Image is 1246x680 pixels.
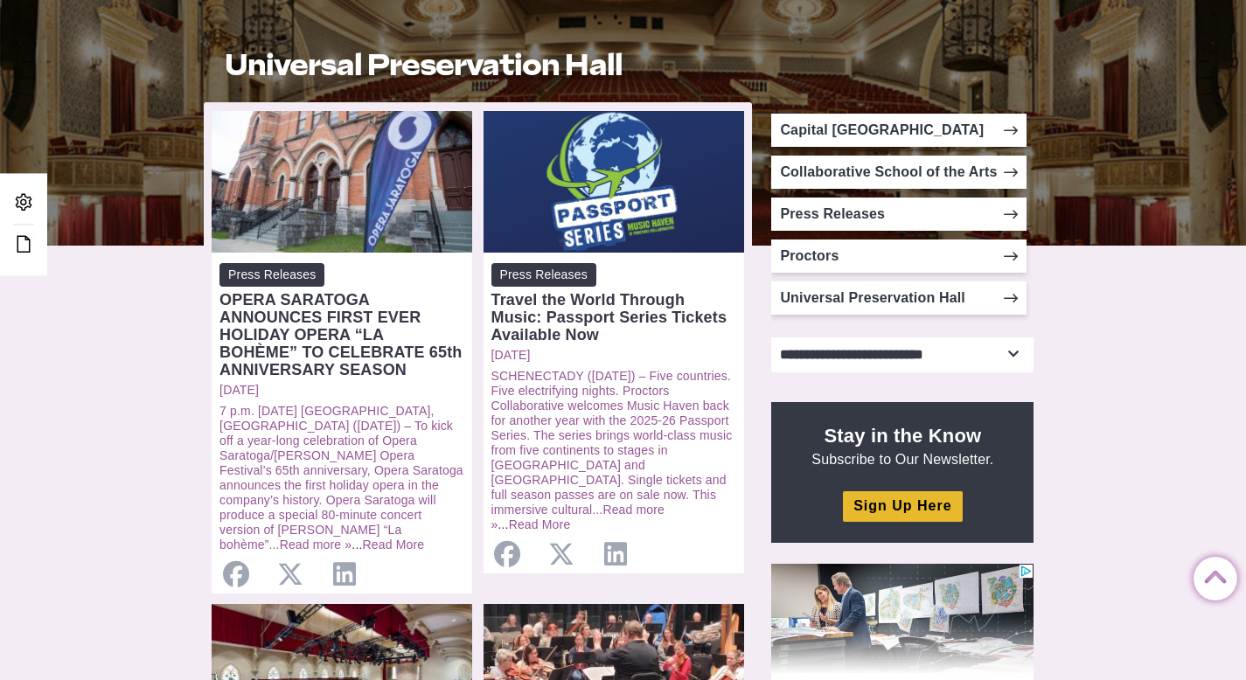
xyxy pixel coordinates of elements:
[491,369,733,517] a: SCHENECTADY ([DATE]) – Five countries. Five electrifying nights. Proctors Collaborative welcomes ...
[509,517,571,531] a: Read More
[219,291,464,378] div: OPERA SARATOGA ANNOUNCES FIRST EVER HOLIDAY OPERA “LA BOHÈME” TO CELEBRATE 65th ANNIVERSARY SEASON
[225,48,732,81] h1: Universal Preservation Hall
[219,263,464,378] a: Press Releases OPERA SARATOGA ANNOUNCES FIRST EVER HOLIDAY OPERA “LA BOHÈME” TO CELEBRATE 65th AN...
[771,114,1027,147] a: Capital [GEOGRAPHIC_DATA]
[280,538,352,552] a: Read more »
[771,198,1027,231] a: Press Releases
[9,229,38,261] a: Edit this Post/Page
[219,383,464,398] a: [DATE]
[491,291,736,343] div: Travel the World Through Music: Passport Series Tickets Available Now
[825,425,982,447] strong: Stay in the Know
[362,538,424,552] a: Read More
[771,337,1034,372] select: Select category
[491,263,596,287] span: Press Releases
[219,263,324,287] span: Press Releases
[491,263,736,343] a: Press Releases Travel the World Through Music: Passport Series Tickets Available Now
[219,404,463,552] a: 7 p.m. [DATE] [GEOGRAPHIC_DATA], [GEOGRAPHIC_DATA] ([DATE]) – To kick off a year-long celebration...
[771,281,1027,315] a: Universal Preservation Hall
[491,369,736,532] p: ...
[219,404,464,552] p: ...
[792,423,1013,468] p: Subscribe to Our Newsletter.
[1194,558,1229,593] a: Back to Top
[843,491,962,522] a: Sign Up Here
[9,187,38,219] a: Admin Area
[771,239,1027,273] a: Proctors
[771,156,1027,189] a: Collaborative School of the Arts
[491,348,736,363] a: [DATE]
[491,503,665,531] a: Read more »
